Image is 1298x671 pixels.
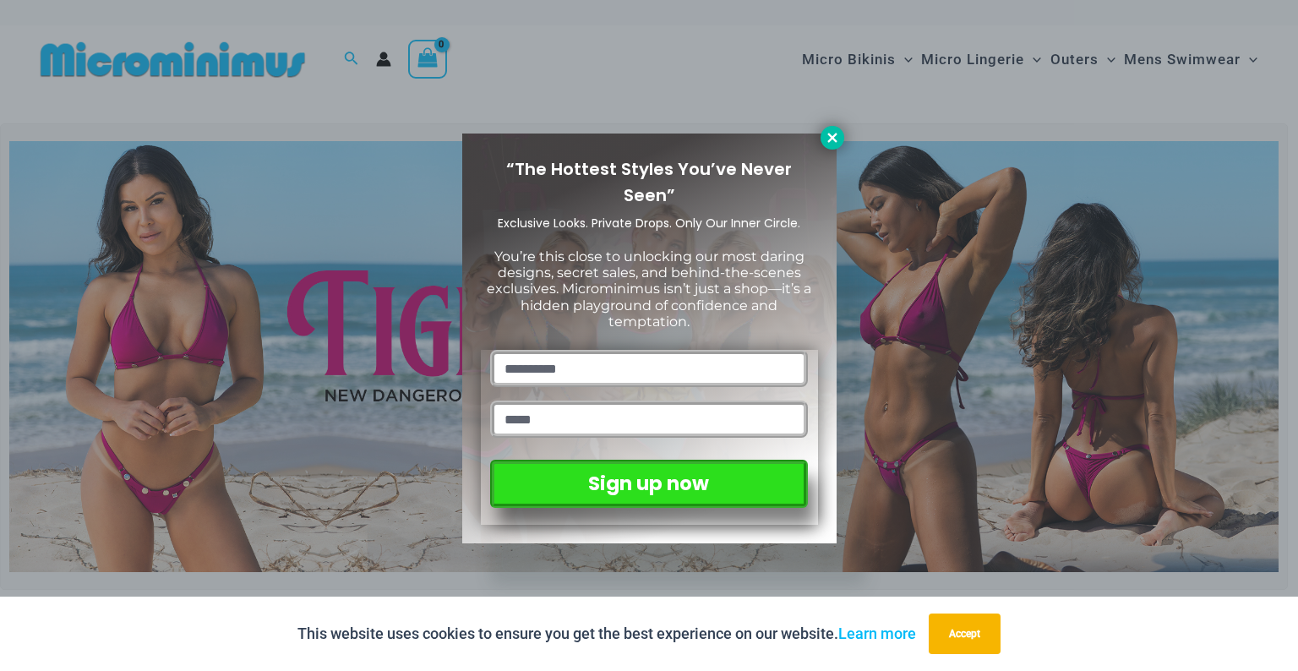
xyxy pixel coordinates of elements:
button: Close [821,126,844,150]
span: “The Hottest Styles You’ve Never Seen” [506,157,792,207]
a: Learn more [838,625,916,642]
span: Exclusive Looks. Private Drops. Only Our Inner Circle. [498,215,800,232]
span: You’re this close to unlocking our most daring designs, secret sales, and behind-the-scenes exclu... [487,248,811,330]
p: This website uses cookies to ensure you get the best experience on our website. [297,621,916,646]
button: Accept [929,614,1001,654]
button: Sign up now [490,460,807,508]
